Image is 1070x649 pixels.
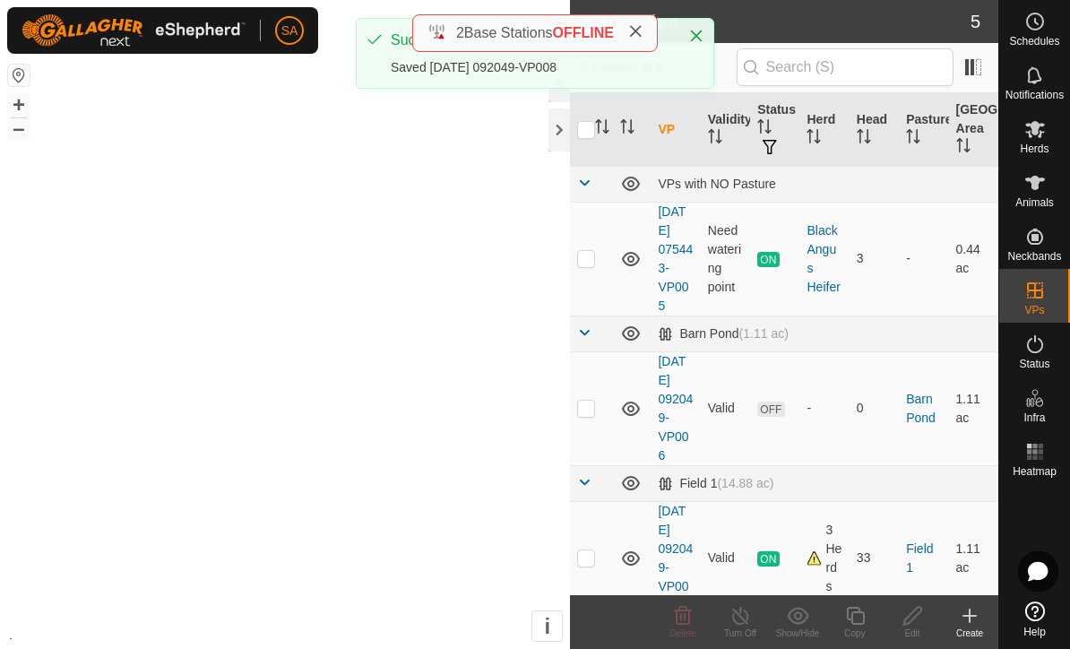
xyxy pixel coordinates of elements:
[658,504,693,612] a: [DATE] 092049-VP007
[701,351,750,465] td: Valid
[1020,143,1048,154] span: Herds
[391,30,670,51] div: Success
[658,326,788,342] div: Barn Pond
[906,132,920,146] p-sorticon: Activate to sort
[22,14,246,47] img: Gallagher Logo
[8,65,30,86] button: Reset Map
[757,551,779,567] span: ON
[956,141,971,155] p-sorticon: Activate to sort
[595,122,609,136] p-sorticon: Activate to sort
[799,93,849,167] th: Herd
[949,202,998,316] td: 0.44 ac
[658,476,773,491] div: Field 1
[1013,466,1057,477] span: Heatmap
[214,626,281,642] a: Privacy Policy
[769,627,826,640] div: Show/Hide
[701,202,750,316] td: Need watering point
[8,94,30,116] button: +
[8,117,30,139] button: –
[949,501,998,615] td: 1.11 ac
[684,23,709,48] button: Close
[658,354,693,463] a: [DATE] 092049-VP006
[739,326,789,341] span: (1.11 ac)
[737,48,954,86] input: Search (S)
[717,476,773,490] span: (14.88 ac)
[701,501,750,615] td: Valid
[884,627,941,640] div: Edit
[757,402,784,417] span: OFF
[456,25,464,40] span: 2
[826,627,884,640] div: Copy
[1019,359,1049,369] span: Status
[712,627,769,640] div: Turn Off
[658,204,693,313] a: [DATE] 075443-VP005
[1015,197,1054,208] span: Animals
[999,594,1070,645] a: Help
[850,93,899,167] th: Head
[949,351,998,465] td: 1.11 ac
[807,399,841,418] div: -
[553,25,614,40] span: OFFLINE
[899,93,948,167] th: Pasture
[464,25,553,40] span: Base Stations
[941,627,998,640] div: Create
[899,202,948,316] td: -
[1023,412,1045,423] span: Infra
[701,93,750,167] th: Validity
[807,221,841,297] div: Black Angus Heifer
[658,177,991,191] div: VPs with NO Pasture
[1007,251,1061,262] span: Neckbands
[620,122,634,136] p-sorticon: Activate to sort
[670,628,696,638] span: Delete
[391,58,670,77] div: Saved [DATE] 092049-VP008
[807,132,821,146] p-sorticon: Activate to sort
[850,202,899,316] td: 3
[850,351,899,465] td: 0
[750,93,799,167] th: Status
[1009,36,1059,47] span: Schedules
[906,392,936,425] a: Barn Pond
[949,93,998,167] th: [GEOGRAPHIC_DATA] Area
[757,252,779,267] span: ON
[850,501,899,615] td: 33
[857,132,871,146] p-sorticon: Activate to sort
[281,22,298,40] span: SA
[807,521,841,596] div: 3 Herds
[651,93,700,167] th: VP
[545,614,551,638] span: i
[303,626,356,642] a: Contact Us
[1005,90,1064,100] span: Notifications
[906,541,933,575] a: Field 1
[708,132,722,146] p-sorticon: Activate to sort
[757,122,772,136] p-sorticon: Activate to sort
[971,8,980,35] span: 5
[581,11,970,32] h2: In Rotation
[532,611,562,641] button: i
[1024,305,1044,316] span: VPs
[1023,627,1046,637] span: Help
